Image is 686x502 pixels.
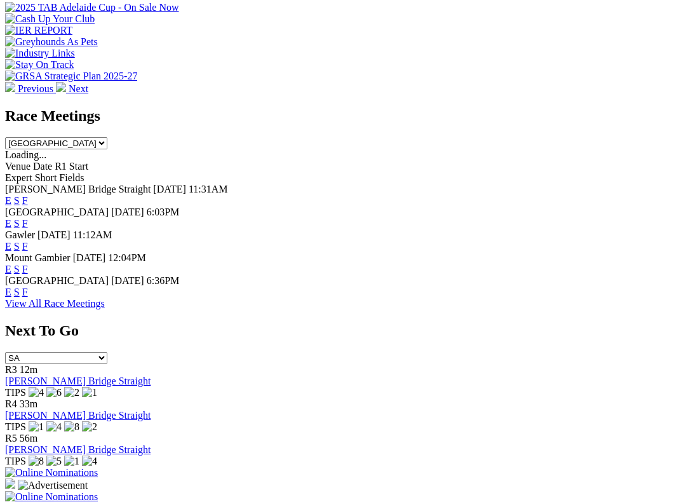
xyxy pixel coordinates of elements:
a: S [14,241,20,252]
a: [PERSON_NAME] Bridge Straight [5,376,151,386]
span: 12m [20,364,37,375]
a: F [22,287,28,297]
span: TIPS [5,387,26,398]
span: Venue [5,161,30,172]
a: E [5,264,11,275]
img: Online Nominations [5,467,98,478]
img: 1 [82,387,97,398]
span: 33m [20,398,37,409]
img: 4 [46,421,62,433]
span: R3 [5,364,17,375]
span: R5 [5,433,17,444]
img: chevron-left-pager-white.svg [5,82,15,92]
span: TIPS [5,456,26,466]
img: 2025 TAB Adelaide Cup - On Sale Now [5,2,179,13]
span: R1 Start [55,161,88,172]
img: 8 [29,456,44,467]
img: Cash Up Your Club [5,13,95,25]
img: Stay On Track [5,59,74,71]
span: 12:04PM [108,252,146,263]
h2: Race Meetings [5,107,681,125]
span: [DATE] [111,207,144,217]
img: 4 [29,387,44,398]
span: 11:12AM [73,229,112,240]
span: Gawler [5,229,35,240]
a: S [14,195,20,206]
a: Next [56,83,88,94]
img: 15187_Greyhounds_GreysPlayCentral_Resize_SA_WebsiteBanner_300x115_2025.jpg [5,478,15,489]
img: 8 [64,421,79,433]
a: F [22,195,28,206]
h2: Next To Go [5,322,681,339]
img: 4 [82,456,97,467]
img: 1 [29,421,44,433]
span: [DATE] [37,229,71,240]
span: [GEOGRAPHIC_DATA] [5,275,109,286]
span: Mount Gambier [5,252,71,263]
img: Greyhounds As Pets [5,36,98,48]
a: F [22,241,28,252]
span: Loading... [5,149,46,160]
a: F [22,218,28,229]
a: S [14,264,20,275]
a: [PERSON_NAME] Bridge Straight [5,410,151,421]
img: 6 [46,387,62,398]
a: S [14,218,20,229]
img: 5 [46,456,62,467]
img: GRSA Strategic Plan 2025-27 [5,71,137,82]
a: S [14,287,20,297]
span: [GEOGRAPHIC_DATA] [5,207,109,217]
span: 11:31AM [189,184,228,194]
span: Expert [5,172,32,183]
span: R4 [5,398,17,409]
span: Next [69,83,88,94]
a: [PERSON_NAME] Bridge Straight [5,444,151,455]
span: [PERSON_NAME] Bridge Straight [5,184,151,194]
a: E [5,195,11,206]
span: Fields [59,172,84,183]
span: [DATE] [153,184,186,194]
img: 1 [64,456,79,467]
span: Date [33,161,52,172]
a: Previous [5,83,56,94]
span: 56m [20,433,37,444]
img: Industry Links [5,48,75,59]
a: F [22,264,28,275]
span: Previous [18,83,53,94]
span: [DATE] [111,275,144,286]
span: Short [35,172,57,183]
a: View All Race Meetings [5,298,105,309]
span: TIPS [5,421,26,432]
img: IER REPORT [5,25,72,36]
img: 2 [82,421,97,433]
img: Advertisement [18,480,88,491]
span: [DATE] [73,252,106,263]
span: 6:36PM [147,275,180,286]
a: E [5,241,11,252]
a: E [5,218,11,229]
img: 2 [64,387,79,398]
a: E [5,287,11,297]
span: 6:03PM [147,207,180,217]
img: chevron-right-pager-white.svg [56,82,66,92]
